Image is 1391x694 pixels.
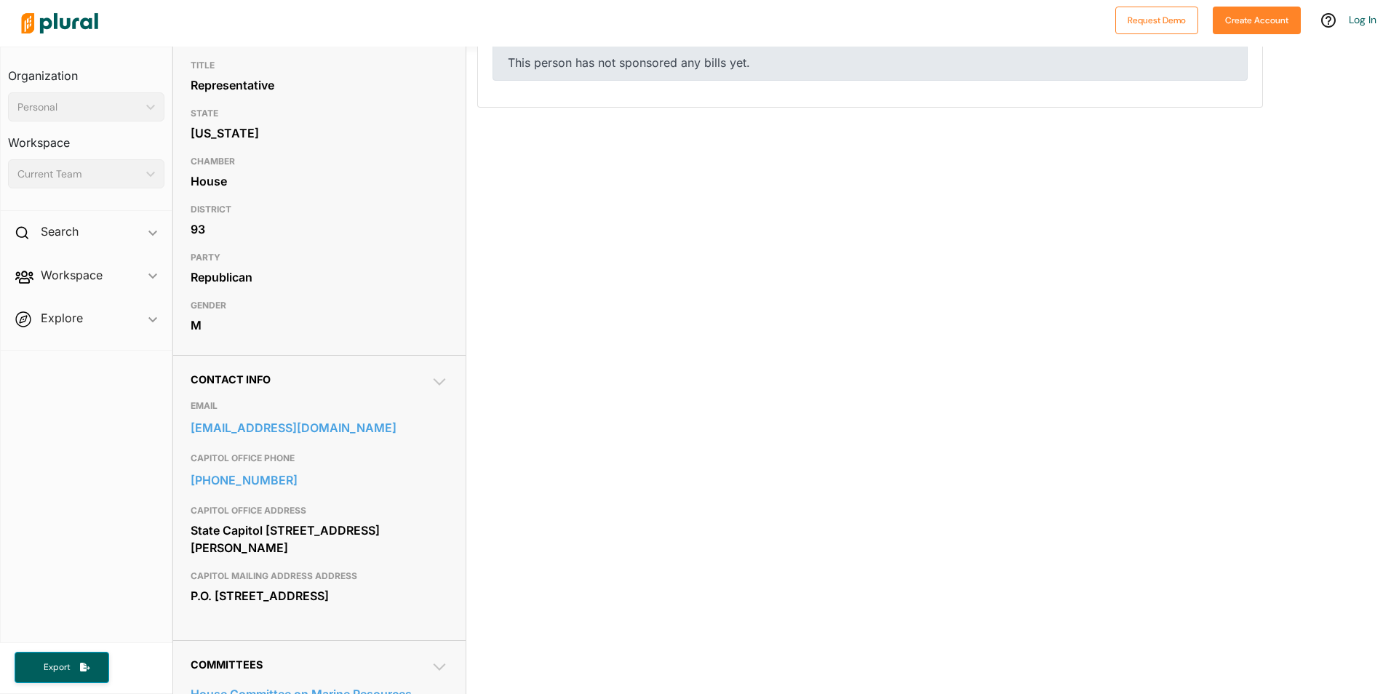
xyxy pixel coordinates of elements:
a: [EMAIL_ADDRESS][DOMAIN_NAME] [191,417,448,439]
div: M [191,314,448,336]
h3: EMAIL [191,397,448,415]
h3: STATE [191,105,448,122]
button: Create Account [1213,7,1301,34]
span: Committees [191,658,263,671]
h3: CHAMBER [191,153,448,170]
h2: Search [41,223,79,239]
a: Log In [1349,13,1376,26]
div: Personal [17,100,140,115]
h3: CAPITOL OFFICE ADDRESS [191,502,448,519]
a: Request Demo [1115,12,1198,27]
h3: CAPITOL MAILING ADDRESS ADDRESS [191,567,448,585]
h3: CAPITOL OFFICE PHONE [191,450,448,467]
button: Request Demo [1115,7,1198,34]
div: P.O. [STREET_ADDRESS] [191,585,448,607]
div: Republican [191,266,448,288]
div: This person has not sponsored any bills yet. [493,44,1248,81]
h3: Organization [8,55,164,87]
span: Export [33,661,80,674]
div: State Capitol [STREET_ADDRESS][PERSON_NAME] [191,519,448,559]
div: [US_STATE] [191,122,448,144]
h3: DISTRICT [191,201,448,218]
h3: TITLE [191,57,448,74]
div: Current Team [17,167,140,182]
h3: GENDER [191,297,448,314]
h3: Workspace [8,121,164,153]
a: [PHONE_NUMBER] [191,469,448,491]
a: Create Account [1213,12,1301,27]
div: Representative [191,74,448,96]
span: Contact Info [191,373,271,386]
div: 93 [191,218,448,240]
button: Export [15,652,109,683]
h3: PARTY [191,249,448,266]
div: House [191,170,448,192]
